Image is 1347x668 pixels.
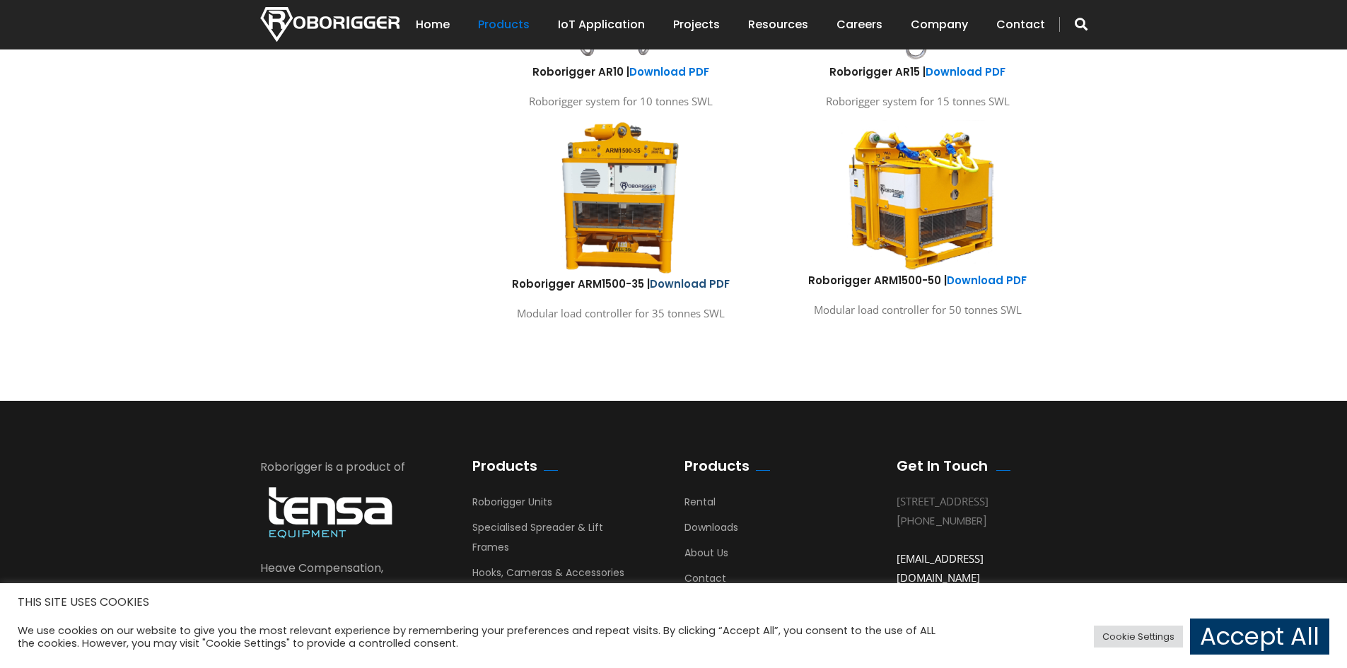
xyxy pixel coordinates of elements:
a: Contact [996,3,1045,47]
p: Roborigger system for 10 tonnes SWL [483,92,759,111]
p: Modular load controller for 35 tonnes SWL [483,304,759,323]
a: Contact [684,571,726,592]
a: Company [911,3,968,47]
p: Modular load controller for 50 tonnes SWL [780,300,1056,320]
a: Hooks, Cameras & Accessories [472,566,624,587]
div: [STREET_ADDRESS] [897,492,1066,511]
a: [EMAIL_ADDRESS][DOMAIN_NAME] [897,551,984,585]
h5: THIS SITE USES COOKIES [18,593,1329,611]
a: Resources [748,3,808,47]
h2: Get In Touch [897,457,988,474]
a: Download PDF [926,64,1005,79]
h6: Roborigger ARM1500-50 | [780,273,1056,288]
a: Specialised Spreader & Lift Frames [472,520,603,561]
a: Home [416,3,450,47]
a: Cookie Settings [1094,626,1183,648]
a: Products [478,3,530,47]
a: Projects [673,3,720,47]
div: Roborigger is a product of Heave Compensation, Gripping, Tensioning, Motion Monitoring and Liftin... [260,457,430,661]
a: Downloads [684,520,738,541]
a: Rental [684,495,716,516]
a: About Us [684,546,728,567]
a: Accept All [1190,619,1329,655]
h6: Roborigger AR15 | [780,64,1056,79]
h6: Roborigger AR10 | [483,64,759,79]
div: We use cookies on our website to give you the most relevant experience by remembering your prefer... [18,624,936,650]
a: Careers [836,3,882,47]
a: Download PDF [629,64,709,79]
h6: Roborigger ARM1500-35 | [483,276,759,291]
a: IoT Application [558,3,645,47]
h2: Products [472,457,537,474]
a: Roborigger Units [472,495,552,516]
a: Download PDF [947,273,1027,288]
img: Nortech [260,7,400,42]
h2: Products [684,457,750,474]
p: Roborigger system for 15 tonnes SWL [780,92,1056,111]
div: [PHONE_NUMBER] [897,511,1066,530]
a: Download PDF [650,276,730,291]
